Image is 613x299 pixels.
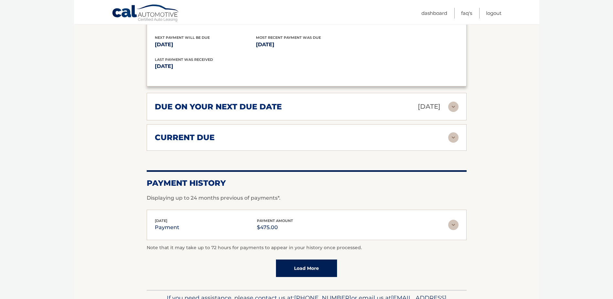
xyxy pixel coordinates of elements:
h2: due on your next due date [155,102,282,112]
a: Cal Automotive [112,4,180,23]
a: Dashboard [421,8,447,18]
img: accordion-rest.svg [448,102,459,112]
p: [DATE] [418,101,440,112]
h2: current due [155,133,215,142]
span: Last Payment was received [155,57,213,62]
p: [DATE] [155,62,307,71]
p: Note that it may take up to 72 hours for payments to appear in your history once processed. [147,244,467,252]
span: Most Recent Payment Was Due [256,35,321,40]
span: [DATE] [155,218,167,223]
p: $475.00 [257,223,293,232]
p: payment [155,223,179,232]
h2: Payment History [147,178,467,188]
p: [DATE] [256,40,357,49]
p: Displaying up to 24 months previous of payments*. [147,194,467,202]
a: Load More [276,260,337,277]
img: accordion-rest.svg [448,220,459,230]
span: Next Payment will be due [155,35,210,40]
span: payment amount [257,218,293,223]
a: FAQ's [461,8,472,18]
p: [DATE] [155,40,256,49]
img: accordion-rest.svg [448,132,459,143]
a: Logout [486,8,502,18]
